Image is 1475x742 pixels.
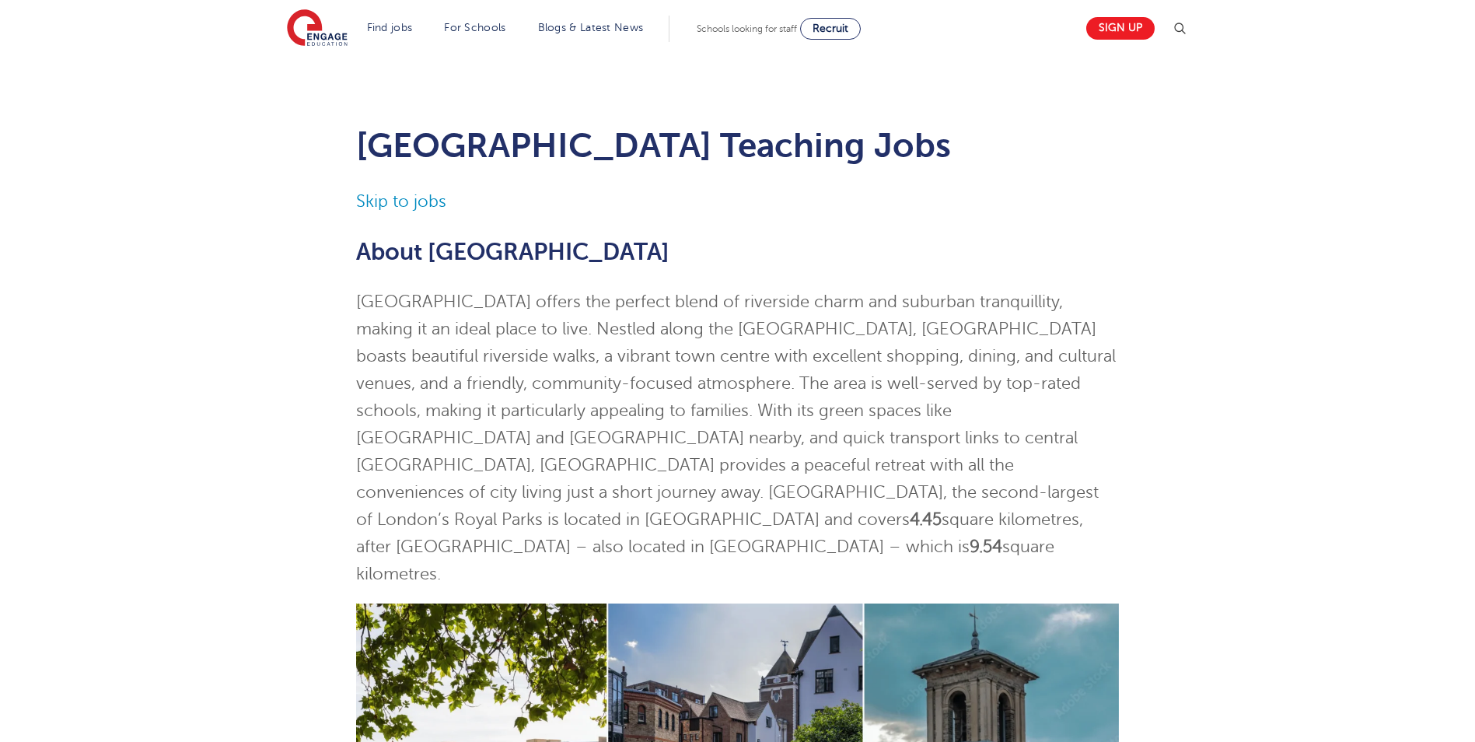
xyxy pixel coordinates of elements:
img: Engage Education [287,9,348,48]
a: Sign up [1086,17,1155,40]
h1: [GEOGRAPHIC_DATA] Teaching Jobs [356,126,1119,165]
span: Schools looking for staff [697,23,797,34]
a: Find jobs [367,22,413,33]
span: Recruit [813,23,848,34]
strong: 9.54 [970,537,1002,556]
h2: About [GEOGRAPHIC_DATA] [356,239,1119,265]
a: Skip to jobs [356,192,446,211]
strong: 4.45 [910,510,942,529]
p: [GEOGRAPHIC_DATA] offers the perfect blend of riverside charm and suburban tranquillity, making i... [356,289,1119,588]
a: For Schools [444,22,505,33]
a: Blogs & Latest News [538,22,644,33]
a: Recruit [800,18,861,40]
